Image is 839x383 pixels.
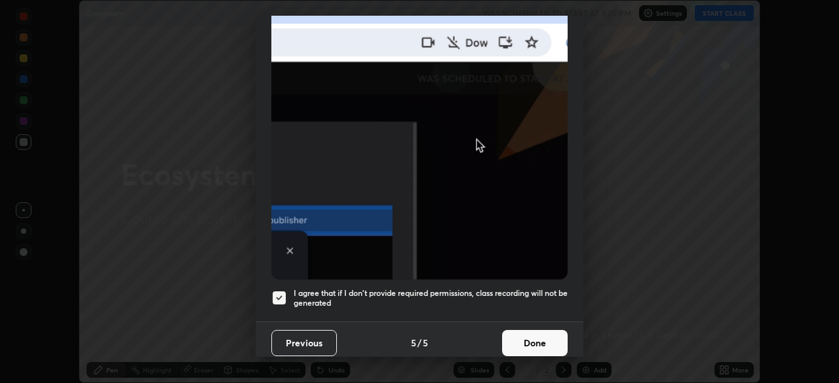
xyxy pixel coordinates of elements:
[294,288,568,308] h5: I agree that if I don't provide required permissions, class recording will not be generated
[271,330,337,356] button: Previous
[411,336,416,350] h4: 5
[502,330,568,356] button: Done
[423,336,428,350] h4: 5
[418,336,421,350] h4: /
